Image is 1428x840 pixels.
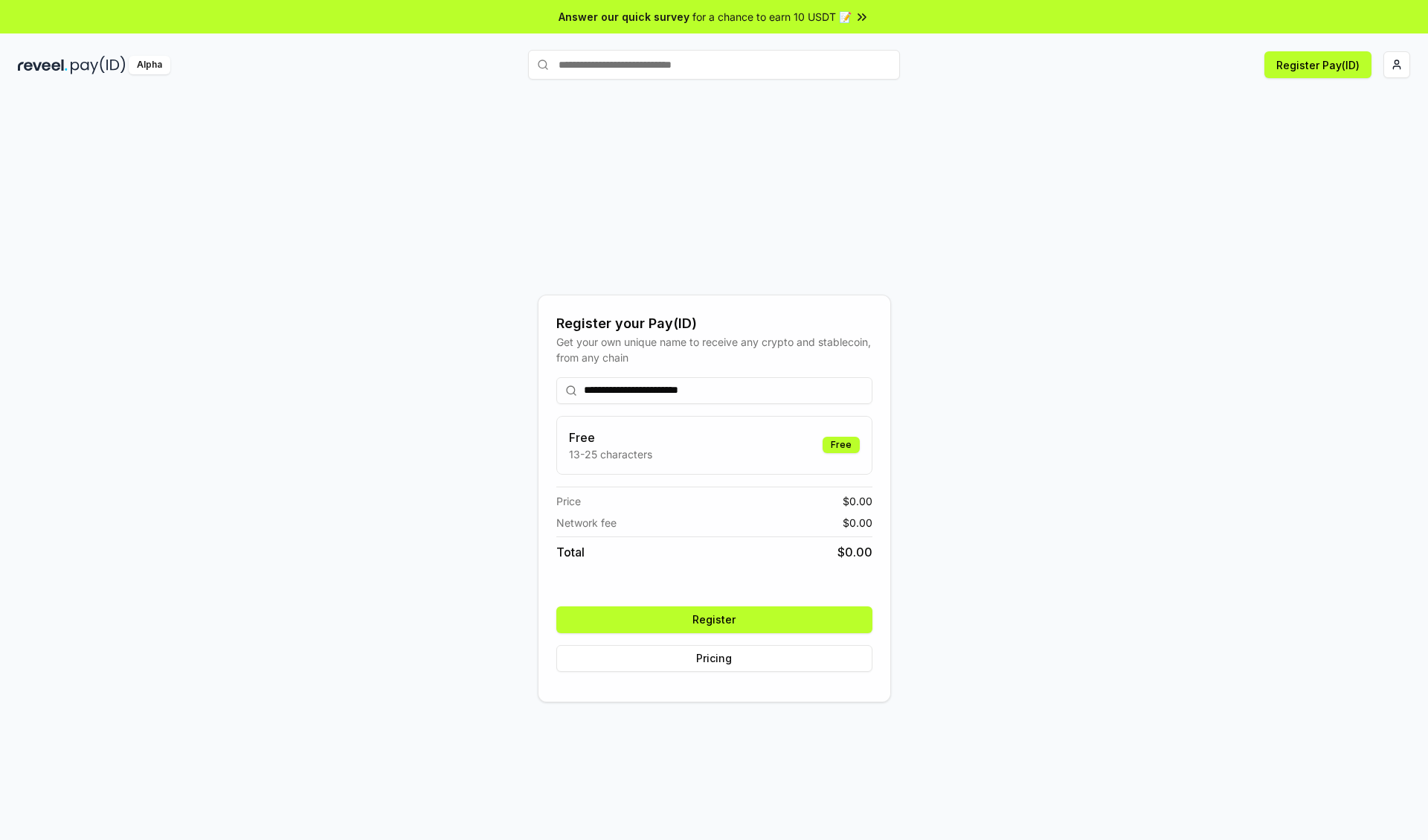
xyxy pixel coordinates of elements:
[1264,51,1371,78] button: Register Pay(ID)
[692,9,852,25] span: for a chance to earn 10 USDT 📝
[559,9,689,25] span: Answer our quick survey
[843,515,872,530] span: $ 0.00
[556,493,581,509] span: Price
[556,606,872,633] button: Register
[18,56,68,74] img: reveel_dark
[556,645,872,672] button: Pricing
[823,437,860,453] div: Free
[71,56,126,74] img: pay_id
[556,515,617,530] span: Network fee
[556,313,872,334] div: Register your Pay(ID)
[569,429,652,446] h3: Free
[837,543,872,561] span: $ 0.00
[129,56,170,74] div: Alpha
[556,543,585,561] span: Total
[556,334,872,365] div: Get your own unique name to receive any crypto and stablecoin, from any chain
[569,446,652,462] p: 13-25 characters
[843,493,872,509] span: $ 0.00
